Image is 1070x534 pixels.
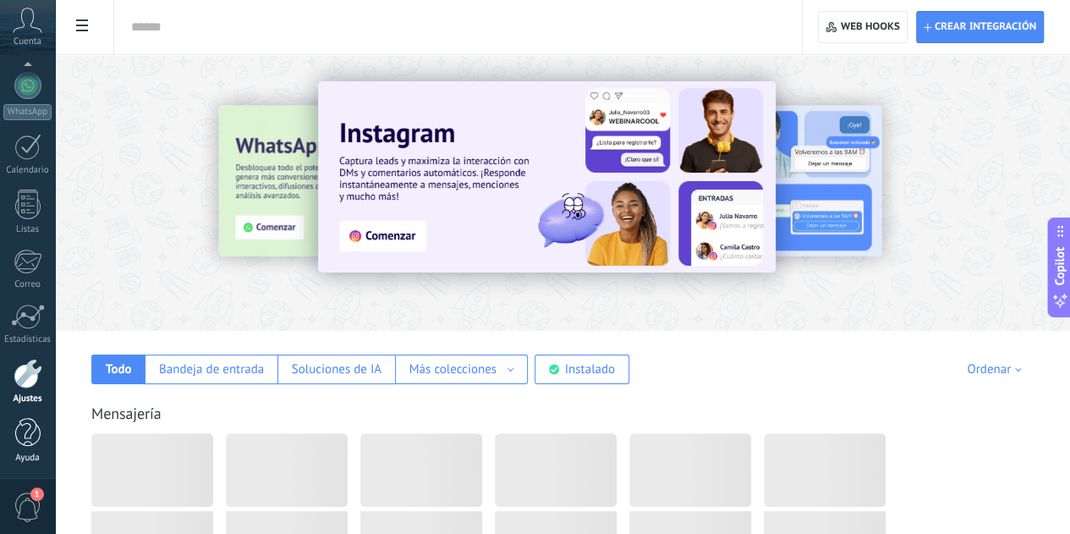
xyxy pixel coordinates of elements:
div: Bandeja de entrada [159,361,264,377]
div: Correo [3,279,52,290]
div: Calendario [3,165,52,176]
span: 1 [30,487,44,501]
div: Ajustes [3,394,52,405]
div: Estadísticas [3,334,52,345]
span: Crear integración [935,20,1036,34]
span: Cuenta [14,36,41,47]
a: Mensajería [91,404,162,423]
button: Crear integración [916,11,1044,43]
button: Web hooks [818,11,907,43]
div: Instalado [565,361,615,377]
div: Ayuda [3,453,52,464]
div: Todo [106,361,132,377]
div: Listas [3,224,52,235]
div: Ordenar [967,361,1027,377]
div: WhatsApp [3,104,52,120]
span: Web hooks [841,20,900,34]
img: Slide 1 [318,81,776,273]
span: Copilot [1051,246,1068,285]
div: Más colecciones [409,361,497,377]
div: Soluciones de IA [292,361,381,377]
